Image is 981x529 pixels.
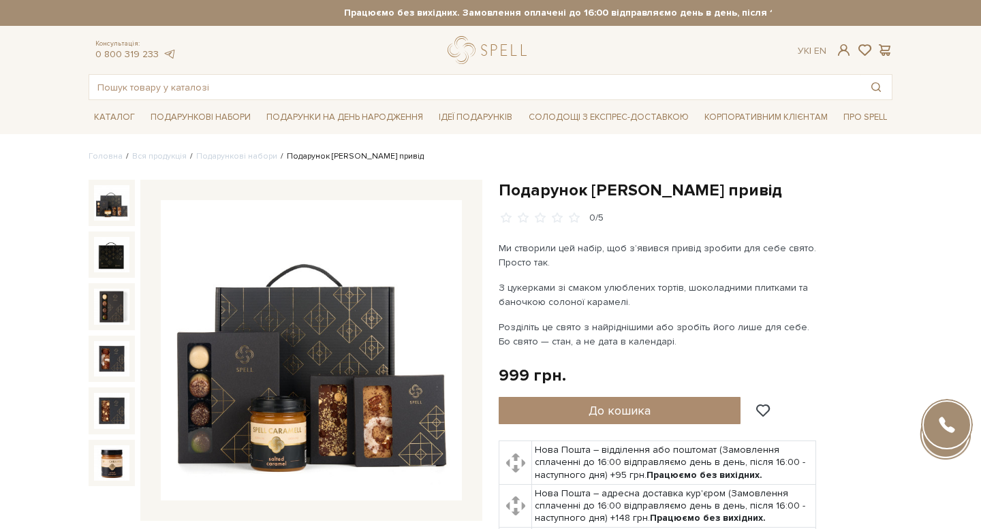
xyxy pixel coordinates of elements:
b: Працюємо без вихідних. [647,469,762,481]
b: Працюємо без вихідних. [650,512,766,524]
span: До кошика [589,403,651,418]
img: Подарунок Солодкий привід [94,289,129,324]
button: Пошук товару у каталозі [860,75,892,99]
td: Нова Пошта – відділення або поштомат (Замовлення сплаченні до 16:00 відправляємо день в день, піс... [532,441,816,485]
div: Ук [798,45,826,57]
h1: Подарунок [PERSON_NAME] привід [499,180,892,201]
span: Про Spell [838,107,892,128]
p: Ми створили цей набір, щоб зʼявився привід зробити для себе свято. Просто так. [499,241,818,270]
p: З цукерками зі смаком улюблених тортів, шоколадними плитками та баночкою солоної карамелі. [499,280,818,309]
img: Подарунок Солодкий привід [94,393,129,428]
a: logo [448,36,533,64]
a: Корпоративним клієнтам [699,106,833,129]
a: Подарункові набори [196,151,277,161]
span: Консультація: [95,39,176,48]
a: Головна [89,151,123,161]
a: 0 800 319 233 [95,48,159,60]
img: Подарунок Солодкий привід [94,185,129,221]
div: 0/5 [589,212,604,225]
span: Подарункові набори [145,107,256,128]
button: До кошика [499,397,741,424]
p: Розділіть це свято з найріднішими або зробіть його лише для себе. Бо свято — стан, а не дата в ка... [499,320,818,349]
img: Подарунок Солодкий привід [161,200,462,501]
td: Нова Пошта – адресна доставка кур'єром (Замовлення сплаченні до 16:00 відправляємо день в день, п... [532,484,816,528]
li: Подарунок [PERSON_NAME] привід [277,150,424,163]
span: Ідеї подарунків [433,107,518,128]
span: | [809,45,811,57]
span: Каталог [89,107,140,128]
img: Подарунок Солодкий привід [94,445,129,481]
input: Пошук товару у каталозі [89,75,860,99]
a: telegram [162,48,176,60]
a: Солодощі з експрес-доставкою [523,106,694,129]
img: Подарунок Солодкий привід [94,237,129,272]
span: Подарунки на День народження [261,107,429,128]
a: Вся продукція [132,151,187,161]
div: 999 грн. [499,365,566,386]
img: Подарунок Солодкий привід [94,341,129,376]
a: En [814,45,826,57]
